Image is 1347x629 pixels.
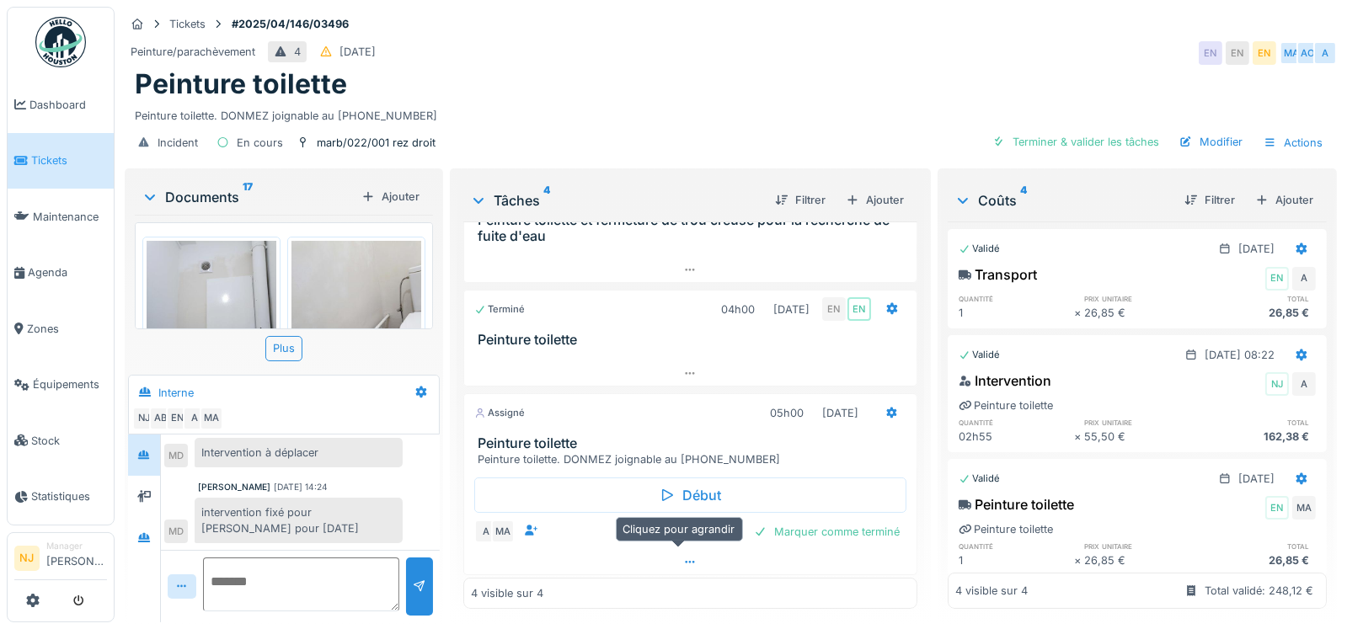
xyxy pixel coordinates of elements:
div: NJ [1265,372,1289,396]
div: Marquer comme terminé [747,520,906,543]
div: Tickets [169,16,206,32]
div: EN [166,407,190,430]
div: Coûts [954,190,1171,211]
div: Transport [959,264,1037,285]
sup: 4 [543,190,550,211]
div: NJ [132,407,156,430]
div: 1 [959,552,1074,568]
div: 26,85 € [1200,305,1316,321]
div: 26,85 € [1085,305,1200,321]
div: A [1313,41,1337,65]
span: Maintenance [33,209,107,225]
div: intervention fixé pour [PERSON_NAME] pour [DATE] [195,498,403,543]
div: Modifier [1173,131,1249,153]
div: Cliquez pour agrandir [616,517,743,541]
div: [PERSON_NAME] [198,481,270,493]
h3: Peinture toilette [478,435,910,451]
div: Peinture/parachèvement [131,44,255,60]
div: Validé [959,242,1000,256]
div: [DATE] 08:22 [1205,347,1275,363]
div: Intervention [959,370,1051,391]
div: Actions [1256,131,1330,155]
div: EN [1199,41,1222,65]
div: 26,85 € [1085,552,1200,568]
span: Agenda [28,264,107,280]
div: × [1074,305,1085,321]
div: Peinture toilette [959,494,1074,514]
div: × [1074,552,1085,568]
div: [DATE] [1238,241,1275,257]
strong: #2025/04/146/03496 [225,16,355,32]
div: Filtrer [1178,189,1242,211]
div: 4 visible sur 4 [955,583,1028,599]
div: 4 visible sur 4 [471,585,543,601]
a: Maintenance [8,189,114,245]
div: Ajouter [839,189,911,211]
div: Intervention à déplacer [195,438,403,467]
div: Début [474,477,906,513]
div: Terminer & valider les tâches [986,131,1166,153]
div: Peinture toilette. DONMEZ joignable au [PHONE_NUMBER] [135,101,1327,124]
h6: total [1200,541,1316,552]
h3: Peinture toilette [478,332,910,348]
div: Ajouter [355,185,426,208]
div: AO [1296,41,1320,65]
div: EN [1226,41,1249,65]
h6: total [1200,417,1316,428]
span: Stock [31,433,107,449]
a: Statistiques [8,469,114,525]
span: Statistiques [31,488,107,504]
a: Équipements [8,357,114,413]
h6: quantité [959,417,1074,428]
a: Dashboard [8,77,114,133]
h6: prix unitaire [1085,293,1200,304]
h6: prix unitaire [1085,417,1200,428]
div: 1 [959,305,1074,321]
img: Badge_color-CXgf-gQk.svg [35,17,86,67]
div: Tâches [470,190,762,211]
div: 4 [294,44,301,60]
div: AB [149,407,173,430]
div: A [474,520,498,543]
div: EN [1265,496,1289,520]
div: [DATE] 14:24 [274,481,328,493]
div: marb/022/001 rez droit [317,135,436,151]
span: Équipements [33,376,107,392]
img: jiu2bn5q9wix4j49qkkmtahxvayv [147,241,276,413]
div: A [183,407,206,430]
a: Zones [8,301,114,357]
sup: 4 [1020,190,1027,211]
div: MA [200,407,223,430]
h6: quantité [959,293,1074,304]
div: Manager [46,540,107,552]
div: Plus [265,336,302,360]
div: EN [822,297,846,321]
div: A [1292,267,1316,291]
div: A [1292,372,1316,396]
h3: Peinture toilette et fermeture de trou creusé pour la recherche de fuite d'eau [478,212,910,244]
div: 162,38 € [1200,429,1316,445]
a: Stock [8,413,114,469]
div: Peinture toilette. DONMEZ joignable au [PHONE_NUMBER] [478,451,910,467]
div: Terminé [474,302,525,317]
div: Peinture toilette [959,521,1053,537]
div: Assigné [474,406,525,420]
div: Incident [158,135,198,151]
div: 26,85 € [1200,552,1316,568]
div: 04h00 [721,301,755,317]
div: [DATE] [773,301,810,317]
div: Documents [142,187,355,207]
div: 55,50 € [1085,429,1200,445]
div: En cours [237,135,283,151]
div: Validé [959,472,1000,486]
div: EN [1253,41,1276,65]
div: Interne [158,385,194,401]
a: NJ Manager[PERSON_NAME] [14,540,107,580]
div: EN [1265,267,1289,291]
div: 05h00 [770,405,804,421]
div: MA [1292,496,1316,520]
span: Zones [27,321,107,337]
h6: prix unitaire [1085,541,1200,552]
sup: 17 [243,187,253,207]
div: Peinture toilette [959,397,1053,413]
